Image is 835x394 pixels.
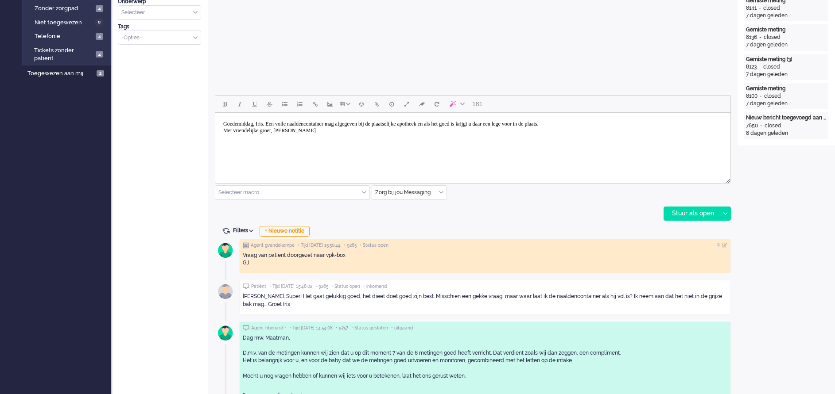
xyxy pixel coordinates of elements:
[399,96,414,111] button: Fullscreen
[97,70,104,77] span: 2
[765,122,781,130] div: closed
[746,130,827,137] div: 8 dagen geleden
[35,4,93,13] span: Zonder zorgpad
[215,113,730,175] iframe: Rich Text Area
[118,31,201,45] div: Select Tags
[243,334,727,380] p: Dag mw. Maatman, D.m.v. van de metingen kunnen wij zien dat u op dit moment 7 van de 8 metingen g...
[764,34,781,41] div: closed
[763,4,780,12] div: closed
[96,51,103,58] span: 4
[384,96,399,111] button: Delay message
[26,3,110,13] a: Zonder zorgpad 4
[251,242,295,249] span: Agent gvandekempe
[251,325,286,331] span: Agent hbenard •
[363,283,387,290] span: • inkomend
[298,242,341,249] span: • Tijd [DATE] 15:50:44
[214,239,237,261] img: avatar
[444,96,468,111] button: AI
[269,283,312,290] span: • Tijd [DATE] 15:48:02
[746,12,827,19] div: 7 dagen geleden
[746,56,827,63] div: Gemiste meting (3)
[292,96,307,111] button: Numbered list
[757,4,763,12] div: -
[746,71,827,78] div: 7 dagen geleden
[243,242,249,249] img: ic_note_grey.svg
[26,68,111,78] a: Toegewezen aan mij 2
[758,122,765,130] div: -
[746,85,827,92] div: Gemiste meting
[26,45,110,63] a: Tickets zonder patient 4
[746,34,757,41] div: 8136
[664,207,719,220] div: Stuur als open
[34,46,93,63] span: Tickets zonder patient
[472,100,482,107] span: 181
[391,325,413,331] span: • uitgaand
[26,17,110,27] a: Niet toegewezen 0
[351,325,388,331] span: • Status gesloten
[429,96,444,111] button: Reset content
[251,283,266,290] span: Patiënt
[746,100,827,107] div: 7 dagen geleden
[27,69,94,78] span: Toegewezen aan mij
[746,114,827,122] div: Nieuw bericht toegevoegd aan gesprek
[746,26,827,34] div: Gemiste meting
[757,92,764,100] div: -
[35,19,93,27] span: Niet toegewezen
[277,96,292,111] button: Bullet list
[289,325,333,331] span: • Tijd [DATE] 14:54:08
[217,96,232,111] button: Bold
[243,252,727,267] div: Vraag van patient doorgezet naar vpk-box GJ
[338,96,354,111] button: Table
[336,325,348,331] span: • 9257
[360,242,388,249] span: • Status open
[26,31,110,41] a: Telefonie 4
[243,283,249,289] img: ic_chat_grey.svg
[322,96,338,111] button: Insert/edit image
[468,96,486,111] button: 181
[764,92,781,100] div: closed
[247,96,262,111] button: Underline
[243,293,727,308] div: [PERSON_NAME]. Super! Het gaat gelukkig goed, het dieet doet goed zijn best. Misschien een gekke ...
[233,227,256,233] span: Filters
[757,34,764,41] div: -
[369,96,384,111] button: Add attachment
[262,96,277,111] button: Strikethrough
[757,63,763,71] div: -
[414,96,429,111] button: Clear formatting
[243,325,249,331] img: ic_chat_grey.svg
[35,32,93,41] span: Telefonie
[232,96,247,111] button: Italic
[354,96,369,111] button: Emoticons
[96,33,103,40] span: 4
[307,96,322,111] button: Insert/edit link
[331,283,360,290] span: • Status open
[315,283,328,290] span: • 9265
[96,5,103,12] span: 4
[214,322,237,344] img: avatar
[746,92,757,100] div: 8100
[763,63,780,71] div: closed
[344,242,357,249] span: • 9265
[214,280,237,302] img: avatar
[118,23,201,31] div: Tags
[260,226,310,237] div: + Nieuwe notitie
[95,19,103,26] span: 0
[746,63,757,71] div: 8123
[746,41,827,49] div: 7 dagen geleden
[723,175,730,183] div: Resize
[746,4,757,12] div: 8141
[746,122,758,130] div: 7650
